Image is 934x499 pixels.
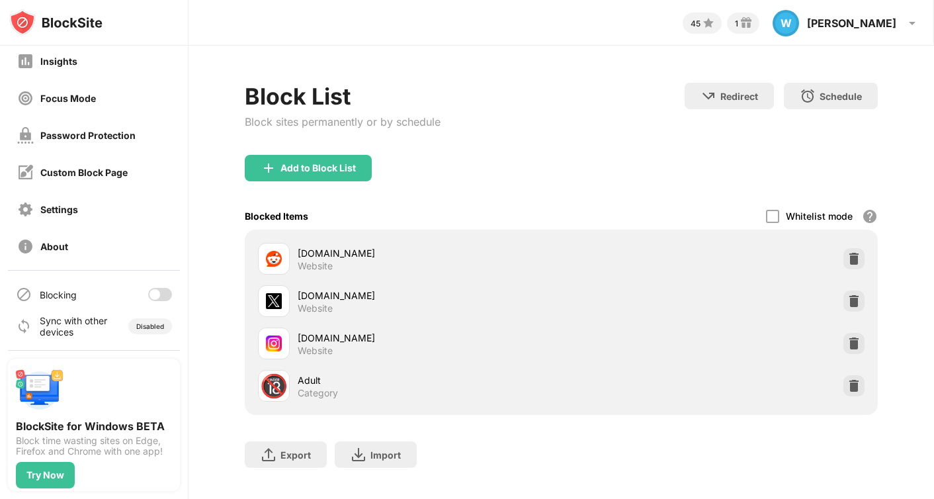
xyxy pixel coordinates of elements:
div: Password Protection [40,130,136,141]
div: Schedule [820,91,862,102]
div: Focus Mode [40,93,96,104]
img: password-protection-off.svg [17,127,34,144]
img: points-small.svg [700,15,716,31]
div: 1 [735,19,738,28]
div: [PERSON_NAME] [807,17,896,30]
div: Website [298,302,333,314]
div: Block sites permanently or by schedule [245,115,441,128]
div: Try Now [26,470,64,480]
div: [DOMAIN_NAME] [298,331,562,345]
div: Blocking [40,289,77,300]
div: Add to Block List [280,163,356,173]
div: BlockSite for Windows BETA [16,420,172,433]
div: Whitelist mode [786,210,853,222]
div: Disabled [136,322,164,330]
img: sync-icon.svg [16,318,32,334]
div: W [773,10,799,36]
img: settings-off.svg [17,201,34,218]
div: Settings [40,204,78,215]
div: [DOMAIN_NAME] [298,289,562,302]
div: Category [298,387,338,399]
div: Block List [245,83,441,110]
img: reward-small.svg [738,15,754,31]
img: blocking-icon.svg [16,287,32,302]
img: about-off.svg [17,238,34,255]
div: 🔞 [260,373,288,400]
img: favicons [266,251,282,267]
div: Sync with other devices [40,315,108,338]
div: Import [370,449,401,461]
img: push-desktop.svg [16,367,64,414]
div: Website [298,345,333,357]
img: focus-off.svg [17,90,34,107]
div: Adult [298,373,562,387]
div: Redirect [720,91,758,102]
div: 45 [691,19,700,28]
img: favicons [266,336,282,351]
div: Block time wasting sites on Edge, Firefox and Chrome with one app! [16,435,172,457]
img: favicons [266,293,282,309]
div: [DOMAIN_NAME] [298,246,562,260]
div: Blocked Items [245,210,308,222]
img: customize-block-page-off.svg [17,164,34,181]
div: Custom Block Page [40,167,128,178]
div: Website [298,260,333,272]
img: insights-off.svg [17,53,34,69]
img: logo-blocksite.svg [9,9,103,36]
div: Insights [40,56,77,67]
div: Export [280,449,311,461]
div: About [40,241,68,252]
